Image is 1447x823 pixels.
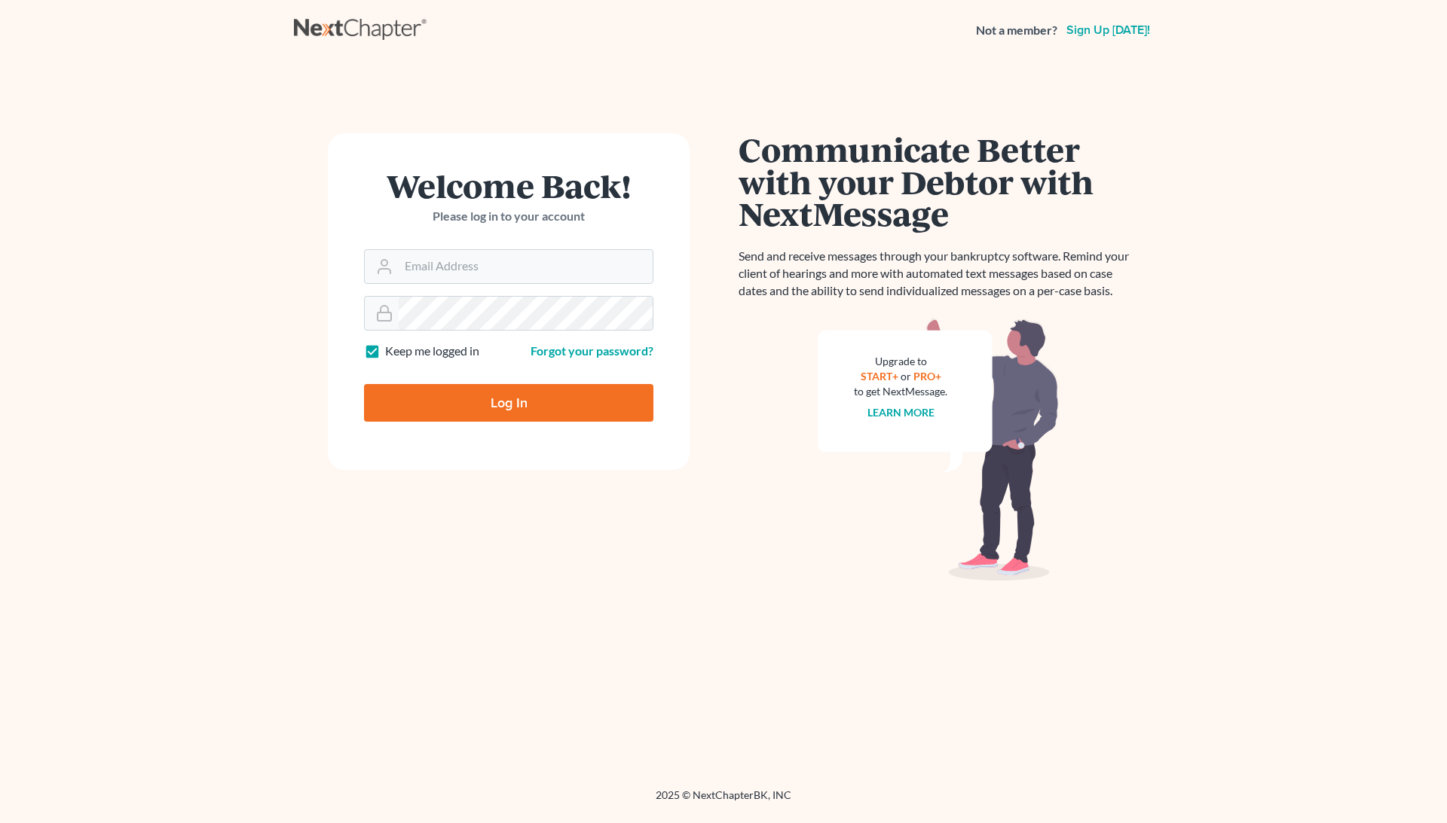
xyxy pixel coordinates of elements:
[364,384,653,422] input: Log In
[364,169,653,202] h1: Welcome Back!
[1063,24,1153,36] a: Sign up [DATE]!
[861,370,898,383] a: START+
[976,22,1057,39] strong: Not a member?
[818,318,1059,581] img: nextmessage_bg-59042aed3d76b12b5cd301f8e5b87938c9018125f34e5fa2b7a6b67550977c72.svg
[913,370,941,383] a: PRO+
[901,370,911,383] span: or
[739,133,1138,230] h1: Communicate Better with your Debtor with NextMessage
[294,788,1153,815] div: 2025 © NextChapterBK, INC
[739,248,1138,300] p: Send and receive messages through your bankruptcy software. Remind your client of hearings and mo...
[854,384,947,399] div: to get NextMessage.
[385,343,479,360] label: Keep me logged in
[854,354,947,369] div: Upgrade to
[867,406,935,419] a: Learn more
[399,250,653,283] input: Email Address
[531,343,653,358] a: Forgot your password?
[364,208,653,225] p: Please log in to your account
